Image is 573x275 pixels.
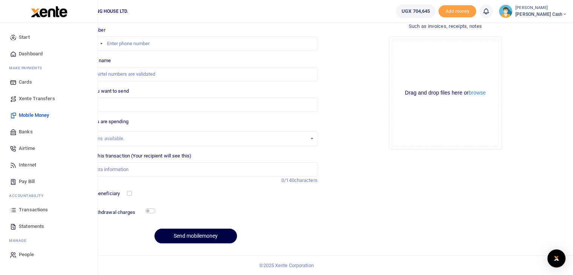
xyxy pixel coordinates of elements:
[31,6,67,17] img: logo-large
[6,107,92,124] a: Mobile Money
[392,89,498,96] div: Drag and drop files here or
[74,67,317,81] input: MTN & Airtel numbers are validated
[6,74,92,90] a: Cards
[6,173,92,190] a: Pay Bill
[6,218,92,235] a: Statements
[19,34,30,41] span: Start
[6,157,92,173] a: Internet
[6,140,92,157] a: Airtime
[6,190,92,202] li: Ac
[74,162,317,177] input: Enter extra information
[499,5,512,18] img: profile-user
[74,87,128,95] label: Amount you want to send
[439,8,476,14] a: Add money
[389,37,502,150] div: File Uploader
[499,5,567,18] a: profile-user [PERSON_NAME] [PERSON_NAME] Cash
[30,8,67,14] a: logo-small logo-large logo-large
[6,202,92,218] a: Transactions
[469,90,486,95] button: browse
[19,112,49,119] span: Mobile Money
[74,37,317,51] input: Enter phone number
[439,5,476,18] li: Toup your wallet
[294,177,318,183] span: characters
[515,5,567,11] small: [PERSON_NAME]
[13,65,42,71] span: ake Payments
[74,98,317,112] input: UGX
[6,29,92,46] a: Start
[13,238,27,243] span: anage
[547,249,565,267] div: Open Intercom Messenger
[74,26,105,34] label: Phone number
[515,11,567,18] span: [PERSON_NAME] Cash
[19,223,44,230] span: Statements
[19,145,35,152] span: Airtime
[6,62,92,74] li: M
[19,206,48,214] span: Transactions
[19,95,55,102] span: Xente Transfers
[19,251,34,258] span: People
[6,246,92,263] a: People
[19,50,43,58] span: Dashboard
[396,5,435,18] a: UGX 704,645
[6,235,92,246] li: M
[19,161,36,169] span: Internet
[74,118,128,125] label: Reason you are spending
[281,177,294,183] span: 0/140
[6,90,92,107] a: Xente Transfers
[439,5,476,18] span: Add money
[19,78,32,86] span: Cards
[6,46,92,62] a: Dashboard
[15,193,43,199] span: countability
[6,124,92,140] a: Banks
[324,22,567,31] h4: Such as invoices, receipts, notes
[402,8,430,15] span: UGX 704,645
[75,209,152,215] h6: Include withdrawal charges
[79,135,306,142] div: No options available.
[393,5,439,18] li: Wallet ballance
[154,229,237,243] button: Send mobilemoney
[74,152,191,160] label: Memo for this transaction (Your recipient will see this)
[19,178,35,185] span: Pay Bill
[19,128,33,136] span: Banks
